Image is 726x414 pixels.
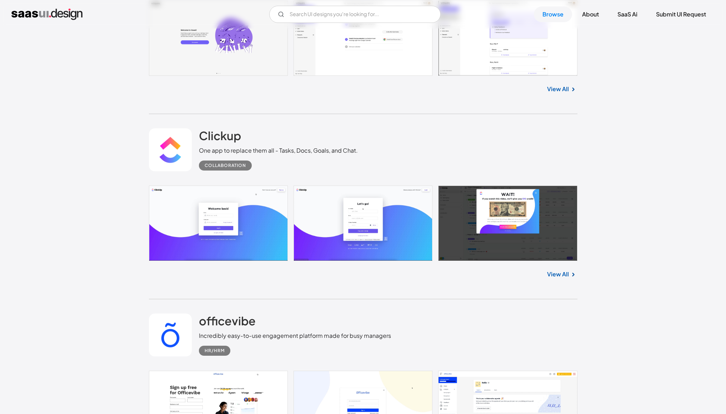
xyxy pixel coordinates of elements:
[609,6,646,22] a: SaaS Ai
[534,6,572,22] a: Browse
[269,6,441,23] input: Search UI designs you're looking for...
[647,6,715,22] a: Submit UI Request
[205,346,225,355] div: HR/HRM
[199,314,256,331] a: officevibe
[199,331,391,340] div: Incredibly easy-to-use engagement platform made for busy managers
[199,146,358,155] div: One app to replace them all - Tasks, Docs, Goals, and Chat.
[205,161,246,170] div: Collaboration
[574,6,607,22] a: About
[199,314,256,328] h2: officevibe
[11,9,82,20] a: home
[269,6,441,23] form: Email Form
[547,270,569,279] a: View All
[199,128,241,143] h2: Clickup
[547,85,569,93] a: View All
[199,128,241,146] a: Clickup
